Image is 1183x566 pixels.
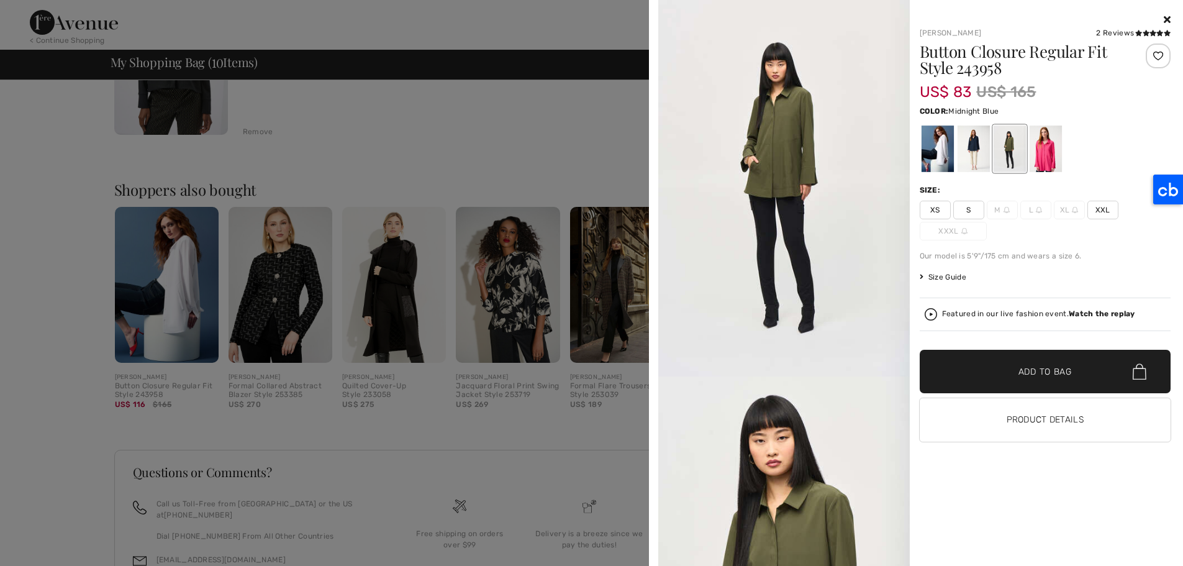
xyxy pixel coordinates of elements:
[920,272,966,283] span: Size Guide
[1020,201,1051,219] span: L
[976,81,1036,103] span: US$ 165
[925,308,937,321] img: Watch the replay
[1133,363,1146,380] img: Bag.svg
[961,228,968,234] img: ring-m.svg
[28,9,53,20] span: Help
[1054,201,1085,219] span: XL
[1096,27,1171,39] div: 2 Reviews
[920,222,987,240] span: XXXL
[920,29,982,37] a: [PERSON_NAME]
[957,126,989,172] div: Midnight Blue
[920,350,1171,393] button: Add to Bag
[1072,207,1078,213] img: ring-m.svg
[1029,126,1061,172] div: Geranium
[920,398,1171,442] button: Product Details
[1087,201,1118,219] span: XXL
[920,250,1171,262] div: Our model is 5'9"/175 cm and wears a size 6.
[921,126,953,172] div: Optic White
[993,126,1025,172] div: Iguana
[920,107,949,116] span: Color:
[920,201,951,219] span: XS
[920,185,943,196] div: Size:
[920,71,972,101] span: US$ 83
[1036,207,1042,213] img: ring-m.svg
[987,201,1018,219] span: M
[948,107,999,116] span: Midnight Blue
[1004,207,1010,213] img: ring-m.svg
[953,201,984,219] span: S
[1069,309,1135,318] strong: Watch the replay
[942,310,1135,318] div: Featured in our live fashion event.
[920,43,1129,76] h1: Button Closure Regular Fit Style 243958
[1018,365,1072,378] span: Add to Bag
